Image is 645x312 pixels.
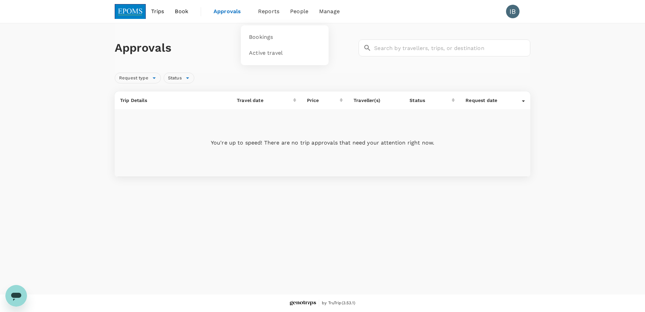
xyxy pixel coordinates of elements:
[322,300,355,307] span: by TruTrip ( 3.53.1 )
[245,29,325,45] a: Bookings
[290,7,308,16] span: People
[115,75,152,81] span: Request type
[120,139,525,147] p: You're up to speed! There are no trip approvals that need your attention right now.
[410,97,452,104] div: Status
[214,7,247,16] span: Approvals
[237,97,293,104] div: Travel date
[319,7,340,16] span: Manage
[115,41,356,55] h1: Approvals
[164,73,194,83] div: Status
[466,97,522,104] div: Request date
[249,33,273,41] span: Bookings
[290,301,316,306] img: Genotrips - EPOMS
[506,5,520,18] div: IB
[5,285,27,307] iframe: Button to launch messaging window
[354,97,399,104] p: Traveller(s)
[115,73,161,83] div: Request type
[307,97,340,104] div: Price
[258,7,279,16] span: Reports
[164,75,186,81] span: Status
[120,97,226,104] p: Trip Details
[115,4,146,19] img: EPOMS SDN BHD
[374,40,530,56] input: Search by travellers, trips, or destination
[175,7,188,16] span: Book
[151,7,164,16] span: Trips
[245,45,325,61] a: Active travel
[249,49,283,57] span: Active travel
